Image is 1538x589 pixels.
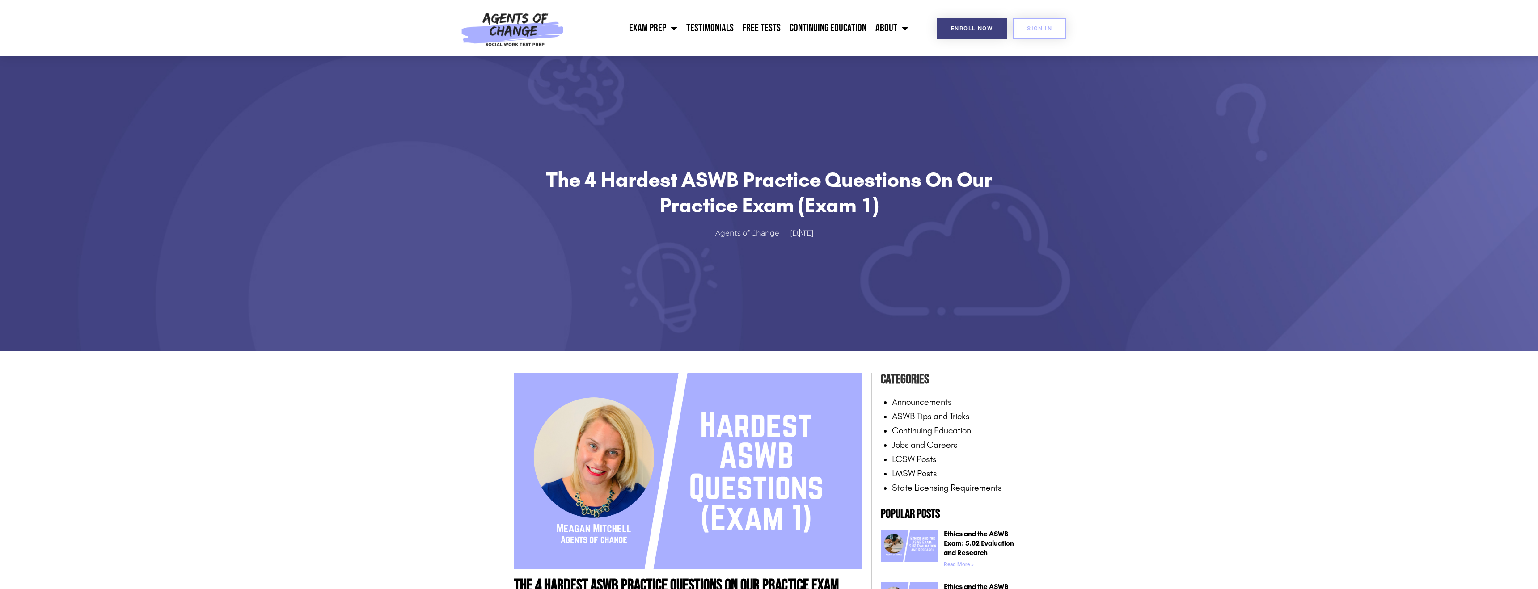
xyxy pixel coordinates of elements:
img: Ethics and the ASWB Exam 5.02 Evaluation and Research [881,530,938,562]
a: Read more about Ethics and the ASWB Exam: 5.02 Evaluation and Research [944,561,974,568]
a: LMSW Posts [892,468,937,479]
a: About [871,17,913,39]
a: Exam Prep [625,17,682,39]
span: Enroll Now [951,25,993,31]
time: [DATE] [790,229,814,237]
a: ASWB Tips and Tricks [892,411,970,421]
a: Continuing Education [892,425,971,436]
span: SIGN IN [1027,25,1052,31]
h4: Categories [881,369,1024,390]
a: Free Tests [738,17,785,39]
h1: The 4 Hardest ASWB Practice Questions on Our Practice Exam (Exam 1) [537,167,1001,218]
a: LCSW Posts [892,454,937,464]
a: Announcements [892,396,952,407]
h2: Popular Posts [881,508,1024,521]
a: [DATE] [790,227,823,240]
a: Enroll Now [937,18,1007,39]
a: SIGN IN [1013,18,1066,39]
a: Continuing Education [785,17,871,39]
a: Testimonials [682,17,738,39]
a: Agents of Change [715,227,788,240]
a: Ethics and the ASWB Exam: 5.02 Evaluation and Research [944,530,1014,557]
span: Agents of Change [715,227,779,240]
a: Jobs and Careers [892,439,958,450]
a: State Licensing Requirements [892,482,1002,493]
a: Ethics and the ASWB Exam 5.02 Evaluation and Research [881,530,938,571]
nav: Menu [569,17,913,39]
